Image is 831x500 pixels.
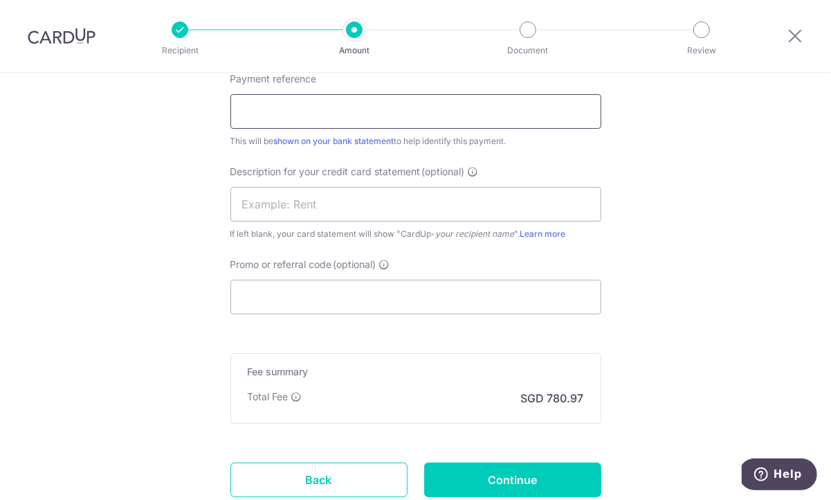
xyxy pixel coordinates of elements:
[521,390,584,407] p: SGD 780.97
[230,134,601,148] div: This will be to help identify this payment.
[28,28,95,44] img: CardUp
[334,258,376,271] span: (optional)
[230,165,421,179] span: Description for your credit card statement
[520,229,566,239] a: Learn more
[248,365,584,379] h5: Fee summary
[129,44,231,57] p: Recipient
[303,44,405,57] p: Amount
[650,44,753,57] p: Review
[742,458,817,493] iframe: Opens a widget where you can find more information
[274,136,394,146] a: shown on your bank statement
[230,258,332,271] span: Promo or referral code
[230,463,408,497] a: Back
[230,72,317,86] span: Payment reference
[230,227,601,241] div: If left blank, your card statement will show "CardUp- ".
[422,165,465,179] span: (optional)
[477,44,579,57] p: Document
[424,463,601,497] input: Continue
[436,229,515,239] i: your recipient name
[248,390,289,404] p: Total Fee
[230,187,601,222] input: Example: Rent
